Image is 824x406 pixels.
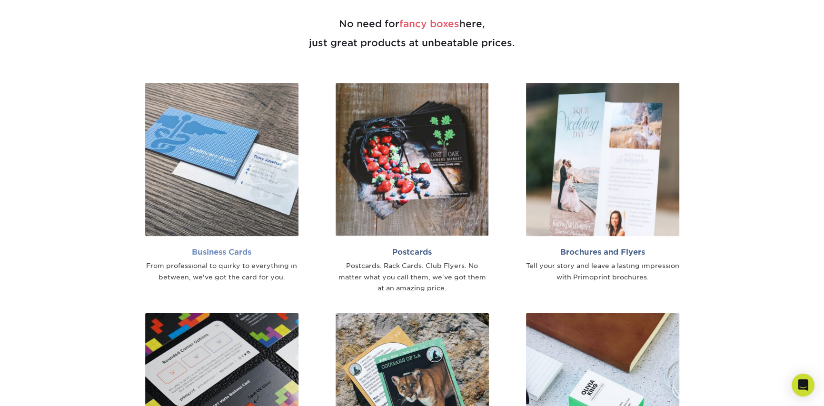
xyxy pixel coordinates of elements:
a: Postcards Postcards. Rack Cards. Club Flyers. No matter what you call them, we've got them at an ... [324,83,500,295]
div: Postcards. Rack Cards. Club Flyers. No matter what you call them, we've got them at an amazing pr... [336,260,489,294]
h2: Postcards [336,248,489,257]
img: Business Cards [145,83,298,236]
h2: Business Cards [145,248,298,257]
div: From professional to quirky to everything in between, we've got the card for you. [145,260,298,283]
img: Brochures and Flyers [526,83,679,236]
a: Business Cards From professional to quirky to everything in between, we've got the card for you. [134,83,310,283]
img: Postcards [336,83,489,236]
span: fancy boxes [399,18,459,30]
a: Brochures and Flyers Tell your story and leave a lasting impression with Primoprint brochures. [515,83,691,283]
div: Tell your story and leave a lasting impression with Primoprint brochures. [526,260,679,283]
div: Open Intercom Messenger [792,374,814,396]
h2: Brochures and Flyers [526,248,679,257]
